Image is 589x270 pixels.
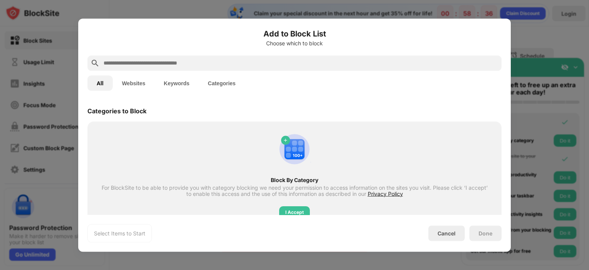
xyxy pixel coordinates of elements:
[113,75,155,91] button: Websites
[87,107,146,114] div: Categories to Block
[199,75,245,91] button: Categories
[155,75,199,91] button: Keywords
[438,230,456,237] div: Cancel
[87,40,502,46] div: Choose which to block
[479,230,492,236] div: Done
[94,229,145,237] div: Select Items to Start
[368,190,403,197] span: Privacy Policy
[276,131,313,167] img: category-add.svg
[101,184,488,197] div: For BlockSite to be able to provide you with category blocking we need your permission to access ...
[87,75,113,91] button: All
[101,177,488,183] div: Block By Category
[87,28,502,39] h6: Add to Block List
[90,58,100,68] img: search.svg
[285,208,304,216] div: I Accept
